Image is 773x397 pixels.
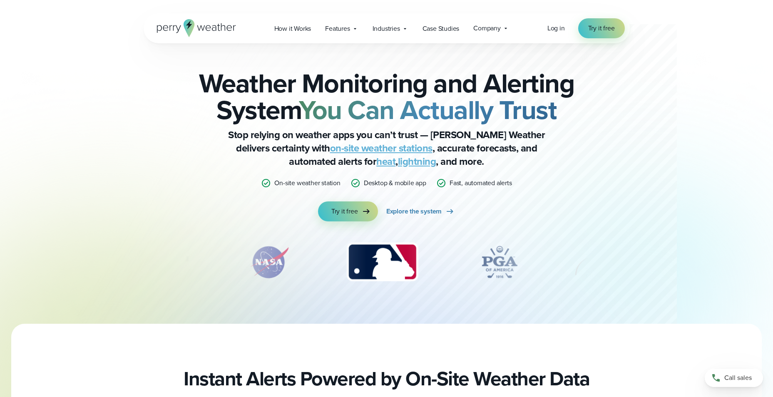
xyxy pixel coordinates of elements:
[578,18,625,38] a: Try it free
[274,24,311,34] span: How it Works
[724,373,752,383] span: Call sales
[386,201,455,221] a: Explore the system
[82,241,200,283] div: 1 of 12
[330,141,432,156] a: on-site weather stations
[318,201,378,221] a: Try it free
[373,24,400,34] span: Industries
[376,154,395,169] a: heat
[220,128,553,168] p: Stop relying on weather apps you can’t trust — [PERSON_NAME] Weather delivers certainty with , ac...
[299,90,557,129] strong: You Can Actually Trust
[466,241,533,283] img: PGA.svg
[185,241,588,287] div: slideshow
[240,241,298,283] img: NASA.svg
[331,206,358,216] span: Try it free
[184,367,589,390] h2: Instant Alerts Powered by On-Site Weather Data
[588,23,615,33] span: Try it free
[240,241,298,283] div: 2 of 12
[547,23,565,33] a: Log in
[325,24,350,34] span: Features
[705,369,763,387] a: Call sales
[450,178,512,188] p: Fast, automated alerts
[473,23,501,33] span: Company
[573,241,639,283] img: DPR-Construction.svg
[274,178,340,188] p: On-site weather station
[415,20,467,37] a: Case Studies
[267,20,318,37] a: How it Works
[338,241,426,283] div: 3 of 12
[338,241,426,283] img: MLB.svg
[185,70,588,123] h2: Weather Monitoring and Alerting System
[573,241,639,283] div: 5 of 12
[398,154,436,169] a: lightning
[82,241,200,283] img: Turner-Construction_1.svg
[364,178,426,188] p: Desktop & mobile app
[423,24,460,34] span: Case Studies
[466,241,533,283] div: 4 of 12
[386,206,442,216] span: Explore the system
